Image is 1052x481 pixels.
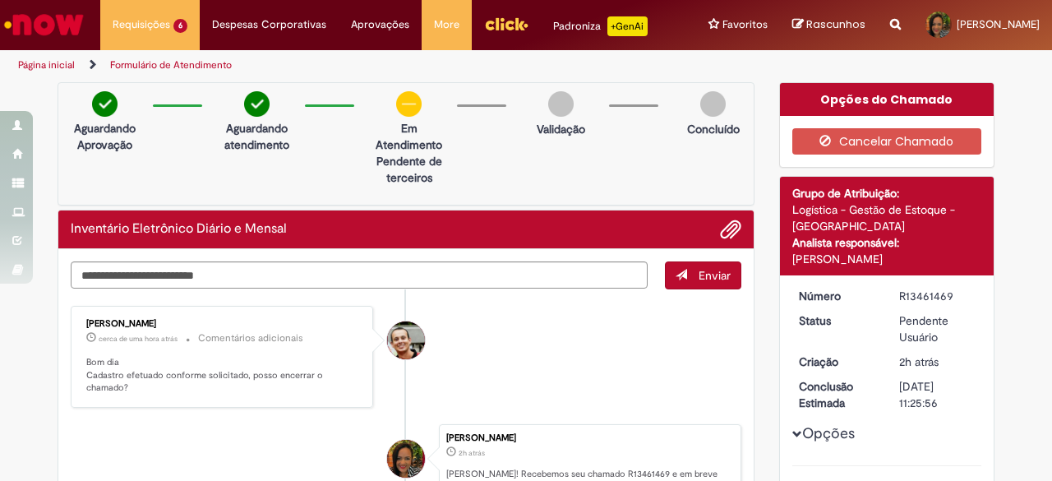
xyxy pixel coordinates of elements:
div: [DATE] 11:25:56 [899,378,976,411]
span: Requisições [113,16,170,33]
img: img-circle-grey.png [548,91,574,117]
div: Analista responsável: [792,234,982,251]
div: [PERSON_NAME] [446,433,732,443]
span: Rascunhos [806,16,865,32]
p: Aguardando Aprovação [65,120,145,153]
button: Adicionar anexos [720,219,741,240]
h2: Inventário Eletrônico Diário e Mensal Histórico de tíquete [71,222,287,237]
ul: Trilhas de página [12,50,689,81]
div: Padroniza [553,16,648,36]
p: Pendente de terceiros [369,153,449,186]
img: circle-minus.png [396,91,422,117]
a: Página inicial [18,58,75,72]
small: Comentários adicionais [198,331,303,345]
span: Enviar [699,268,731,283]
a: Formulário de Atendimento [110,58,232,72]
div: Logística - Gestão de Estoque - [GEOGRAPHIC_DATA] [792,201,982,234]
div: R13461469 [899,288,976,304]
a: Rascunhos [792,17,865,33]
button: Cancelar Chamado [792,128,982,155]
img: ServiceNow [2,8,86,41]
div: [PERSON_NAME] [792,251,982,267]
p: +GenAi [607,16,648,36]
span: Despesas Corporativas [212,16,326,33]
img: img-circle-grey.png [700,91,726,117]
img: check-circle-green.png [92,91,118,117]
img: click_logo_yellow_360x200.png [484,12,528,36]
span: 6 [173,19,187,33]
p: Bom dia Cadastro efetuado conforme solicitado, posso encerrar o chamado? [86,356,360,395]
p: Em Atendimento [369,120,449,153]
dt: Status [787,312,888,329]
span: 2h atrás [459,448,485,458]
time: 29/08/2025 11:11:49 [99,334,178,344]
span: Favoritos [722,16,768,33]
span: cerca de uma hora atrás [99,334,178,344]
span: More [434,16,459,33]
dt: Número [787,288,888,304]
img: check-circle-green.png [244,91,270,117]
time: 29/08/2025 10:25:50 [899,354,939,369]
p: Concluído [687,121,740,137]
dt: Criação [787,354,888,370]
div: Bruna Pereira Machado [387,440,425,478]
div: Thomas Menoncello Fernandes [387,321,425,359]
span: 2h atrás [899,354,939,369]
dt: Conclusão Estimada [787,378,888,411]
div: Opções do Chamado [780,83,994,116]
div: Grupo de Atribuição: [792,185,982,201]
p: Validação [537,121,585,137]
span: [PERSON_NAME] [957,17,1040,31]
textarea: Digite sua mensagem aqui... [71,261,648,289]
div: [PERSON_NAME] [86,319,360,329]
span: Aprovações [351,16,409,33]
div: Pendente Usuário [899,312,976,345]
div: 29/08/2025 10:25:50 [899,354,976,370]
p: Aguardando atendimento [217,120,297,153]
button: Enviar [665,261,741,289]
